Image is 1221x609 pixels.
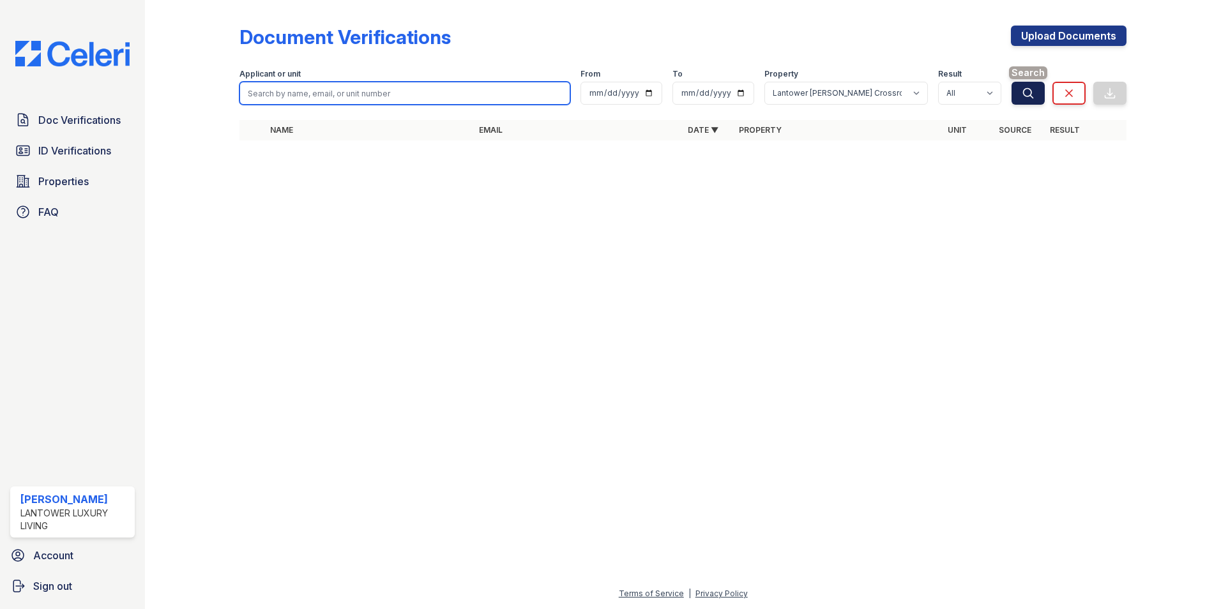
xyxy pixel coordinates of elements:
span: FAQ [38,204,59,220]
a: Email [479,125,503,135]
label: Property [764,69,798,79]
a: Result [1050,125,1080,135]
a: Sign out [5,573,140,599]
a: Upload Documents [1011,26,1126,46]
button: Search [1012,82,1045,105]
span: ID Verifications [38,143,111,158]
label: From [580,69,600,79]
div: [PERSON_NAME] [20,492,130,507]
label: To [672,69,683,79]
a: Unit [948,125,967,135]
a: ID Verifications [10,138,135,163]
a: Property [739,125,782,135]
input: Search by name, email, or unit number [239,82,570,105]
a: Account [5,543,140,568]
label: Applicant or unit [239,69,301,79]
a: Date ▼ [688,125,718,135]
a: Doc Verifications [10,107,135,133]
a: Name [270,125,293,135]
div: Document Verifications [239,26,451,49]
span: Account [33,548,73,563]
a: Terms of Service [619,589,684,598]
a: FAQ [10,199,135,225]
span: Doc Verifications [38,112,121,128]
div: | [688,589,691,598]
div: Lantower Luxury Living [20,507,130,532]
span: Sign out [33,578,72,594]
a: Privacy Policy [695,589,748,598]
a: Source [999,125,1031,135]
a: Properties [10,169,135,194]
img: CE_Logo_Blue-a8612792a0a2168367f1c8372b55b34899dd931a85d93a1a3d3e32e68fde9ad4.png [5,41,140,66]
label: Result [938,69,962,79]
span: Search [1009,66,1047,79]
span: Properties [38,174,89,189]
